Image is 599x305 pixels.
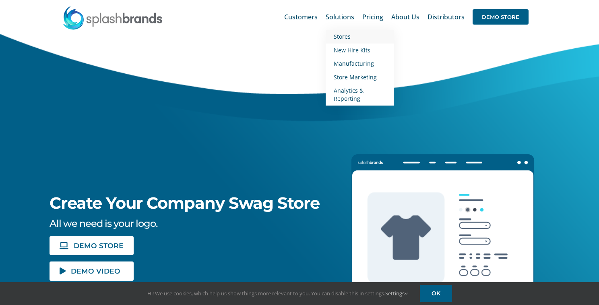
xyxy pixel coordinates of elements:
[391,14,419,20] span: About Us
[385,290,408,297] a: Settings
[50,193,320,213] span: Create Your Company Swag Store
[147,290,408,297] span: Hi! We use cookies, which help us show things more relevant to you. You can disable this in setti...
[334,73,377,81] span: Store Marketing
[50,218,157,229] span: All we need is your logo.
[284,4,529,30] nav: Main Menu
[326,71,394,84] a: Store Marketing
[473,9,529,25] span: DEMO STORE
[326,30,394,44] a: Stores
[362,4,383,30] a: Pricing
[334,46,370,54] span: New Hire Kits
[326,84,394,105] a: Analytics & Reporting
[50,236,133,255] a: DEMO STORE
[420,285,452,302] a: OK
[334,87,364,102] span: Analytics & Reporting
[71,268,120,274] span: DEMO VIDEO
[428,14,465,20] span: Distributors
[284,14,318,20] span: Customers
[334,60,374,67] span: Manufacturing
[62,6,163,30] img: SplashBrands.com Logo
[284,4,318,30] a: Customers
[74,242,124,249] span: DEMO STORE
[326,44,394,57] a: New Hire Kits
[362,14,383,20] span: Pricing
[326,57,394,71] a: Manufacturing
[334,33,351,40] span: Stores
[326,14,354,20] span: Solutions
[428,4,465,30] a: Distributors
[473,4,529,30] a: DEMO STORE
